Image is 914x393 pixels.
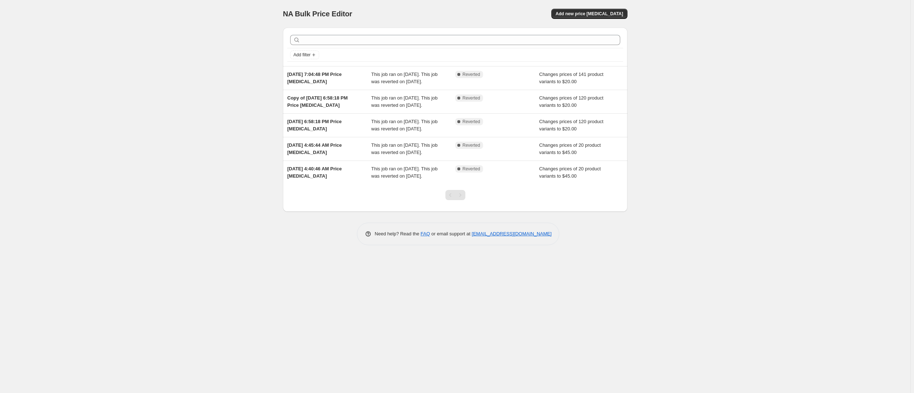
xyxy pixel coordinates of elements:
[287,72,342,84] span: [DATE] 7:04:48 PM Price [MEDICAL_DATA]
[556,11,623,17] span: Add new price [MEDICAL_DATA]
[462,142,480,148] span: Reverted
[293,52,310,58] span: Add filter
[462,72,480,77] span: Reverted
[290,50,319,59] button: Add filter
[375,231,421,236] span: Need help? Read the
[287,166,342,179] span: [DATE] 4:40:46 AM Price [MEDICAL_DATA]
[539,95,604,108] span: Changes prices of 120 product variants to $20.00
[421,231,430,236] a: FAQ
[371,166,438,179] span: This job ran on [DATE]. This job was reverted on [DATE].
[287,119,342,131] span: [DATE] 6:58:18 PM Price [MEDICAL_DATA]
[462,119,480,125] span: Reverted
[371,119,438,131] span: This job ran on [DATE]. This job was reverted on [DATE].
[539,166,601,179] span: Changes prices of 20 product variants to $45.00
[445,190,465,200] nav: Pagination
[539,142,601,155] span: Changes prices of 20 product variants to $45.00
[539,119,604,131] span: Changes prices of 120 product variants to $20.00
[371,142,438,155] span: This job ran on [DATE]. This job was reverted on [DATE].
[371,95,438,108] span: This job ran on [DATE]. This job was reverted on [DATE].
[283,10,352,18] span: NA Bulk Price Editor
[430,231,472,236] span: or email support at
[287,142,342,155] span: [DATE] 4:45:44 AM Price [MEDICAL_DATA]
[551,9,627,19] button: Add new price [MEDICAL_DATA]
[462,95,480,101] span: Reverted
[287,95,348,108] span: Copy of [DATE] 6:58:18 PM Price [MEDICAL_DATA]
[539,72,604,84] span: Changes prices of 141 product variants to $20.00
[371,72,438,84] span: This job ran on [DATE]. This job was reverted on [DATE].
[472,231,552,236] a: [EMAIL_ADDRESS][DOMAIN_NAME]
[462,166,480,172] span: Reverted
